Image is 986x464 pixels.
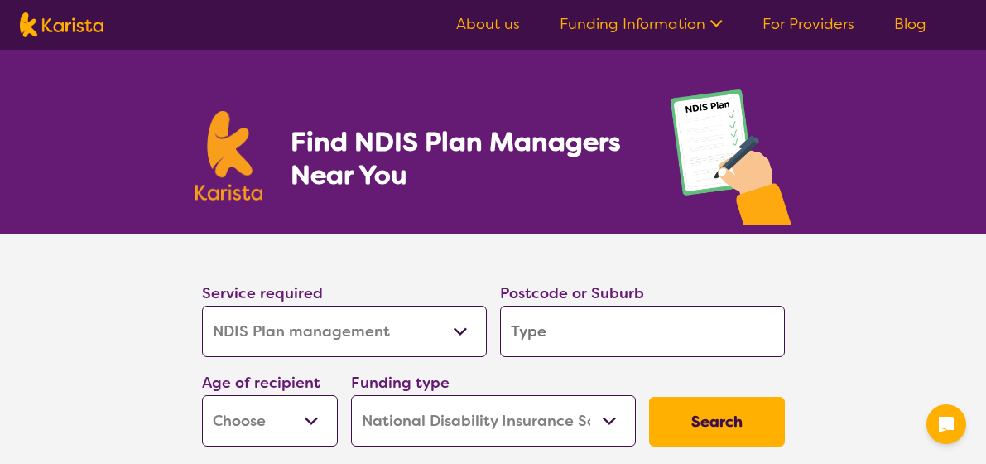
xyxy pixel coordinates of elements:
[20,12,103,37] img: Karista logo
[195,111,263,201] img: Karista logo
[500,283,644,303] label: Postcode or Suburb
[500,306,785,357] input: Type
[291,125,637,191] h1: Find NDIS Plan Managers Near You
[560,14,723,34] a: Funding Information
[762,14,854,34] a: For Providers
[671,89,791,234] img: plan-management
[202,283,323,303] label: Service required
[351,373,450,393] label: Funding type
[202,373,320,393] label: Age of recipient
[456,14,520,34] a: About us
[649,397,785,447] button: Search
[894,14,926,34] a: Blog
